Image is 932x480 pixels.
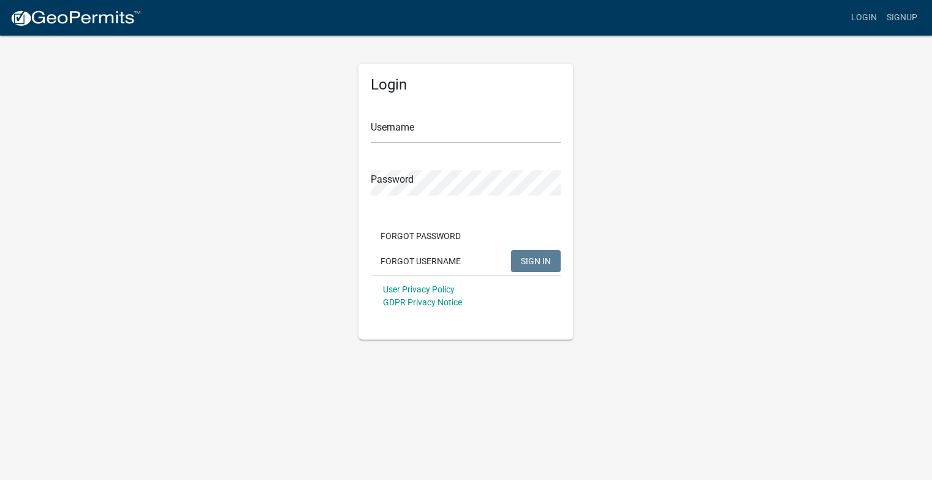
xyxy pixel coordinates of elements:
[511,250,561,272] button: SIGN IN
[383,297,462,307] a: GDPR Privacy Notice
[882,6,922,29] a: Signup
[371,250,471,272] button: Forgot Username
[521,256,551,265] span: SIGN IN
[371,225,471,247] button: Forgot Password
[846,6,882,29] a: Login
[383,284,455,294] a: User Privacy Policy
[371,76,561,94] h5: Login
